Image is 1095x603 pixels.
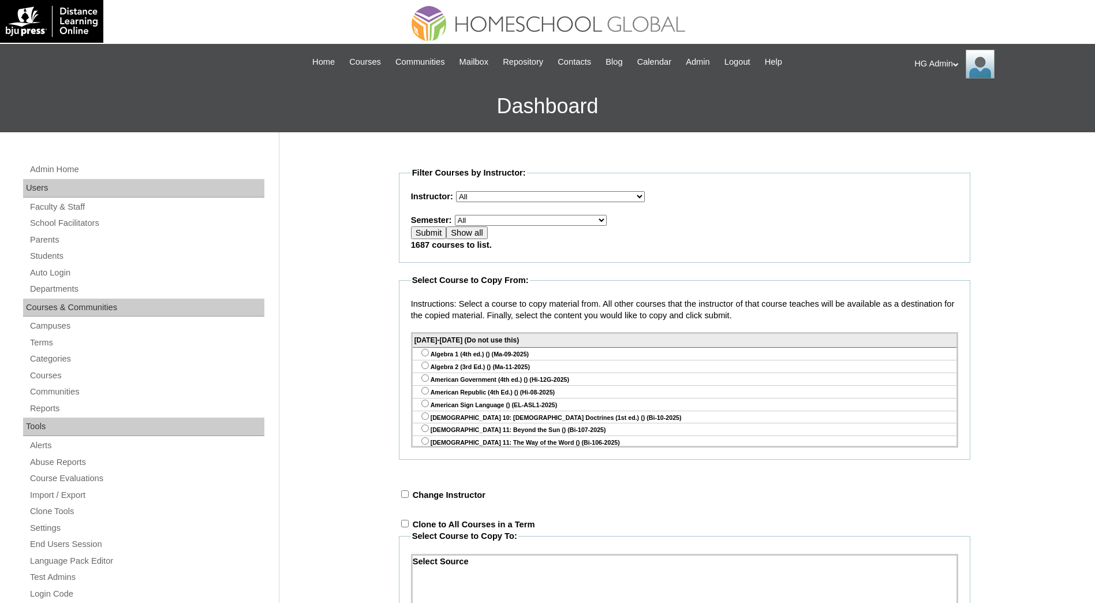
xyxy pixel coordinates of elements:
legend: Filter Courses by Instructor: [411,167,527,179]
a: Contacts [552,55,597,69]
p: Instructions: Select a course to copy material from. All other courses that the instructor of tha... [411,298,958,322]
div: American Government (4th ed.) () (Hi-12G-2025) [413,373,956,386]
a: Settings [29,521,264,535]
div: Algebra 1 (4th ed.) () (Ma-09-2025) [413,348,956,360]
a: Test Admins [29,570,264,585]
div: Select Source [413,556,956,568]
div: [DEMOGRAPHIC_DATA] 11: The Way of the Word () (Bi-106-2025) [413,436,956,449]
input: Show all [446,226,487,239]
a: Admin [680,55,716,69]
a: Students [29,249,264,263]
a: Auto Login [29,266,264,280]
a: Course Evaluations [29,471,264,486]
span: Repository [503,55,543,69]
div: [DATE]-[DATE] (Do not use this) [413,334,956,348]
input: Submit [411,226,447,239]
a: Language Pack Editor [29,554,264,568]
a: Reports [29,401,264,416]
a: Clone Tools [29,504,264,519]
a: Blog [600,55,628,69]
a: Abuse Reports [29,455,264,470]
a: End Users Session [29,537,264,552]
div: Tools [23,418,264,436]
span: Calendar [637,55,671,69]
a: Mailbox [454,55,495,69]
a: Courses [29,368,264,383]
fieldset: Instructor: Semester: 1687 courses to list. [399,167,970,263]
div: Users [23,179,264,198]
a: Admin Home [29,162,264,177]
span: Logout [724,55,750,69]
img: logo-white.png [6,6,98,37]
img: HG Admin Visayas [966,50,995,79]
a: Calendar [631,55,677,69]
span: Blog [606,55,622,69]
a: Logout [719,55,756,69]
span: Home [312,55,335,69]
a: Login Code [29,587,264,601]
a: Repository [497,55,549,69]
a: Departments [29,282,264,296]
div: American Sign Language () (EL-ASL1-2025) [413,399,956,411]
b: Change Instructor [413,490,485,500]
legend: Select Course to Copy To: [411,530,518,542]
a: Campuses [29,319,264,333]
div: [DEMOGRAPHIC_DATA] 10: [DEMOGRAPHIC_DATA] Doctrines (1st ed.) () (Bi-10-2025) [413,411,956,424]
a: School Facilitators [29,216,264,230]
a: Import / Export [29,488,264,502]
b: Clone to All Courses in a Term [413,520,535,529]
h3: Dashboard [6,80,1089,132]
span: Mailbox [459,55,489,69]
div: Courses & Communities [23,299,264,317]
a: Faculty & Staff [29,200,264,214]
a: Home [307,55,341,69]
span: Courses [349,55,381,69]
span: Admin [686,55,710,69]
div: [DEMOGRAPHIC_DATA] 11: Beyond the Sun () (Bi-107-2025) [413,423,956,436]
span: Communities [395,55,445,69]
a: Communities [29,385,264,399]
a: Terms [29,336,264,350]
a: Communities [390,55,451,69]
span: Contacts [558,55,591,69]
a: Help [759,55,788,69]
a: Alerts [29,438,264,453]
div: HG Admin [914,50,1083,79]
a: Courses [343,55,387,69]
span: Help [765,55,782,69]
a: Categories [29,352,264,366]
div: Algebra 2 (3rd Ed.) () (Ma-11-2025) [413,360,956,373]
legend: Select Course to Copy From: [411,274,530,286]
div: American Republic (4th Ed.) () (Hi-08-2025) [413,386,956,399]
a: Parents [29,233,264,247]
